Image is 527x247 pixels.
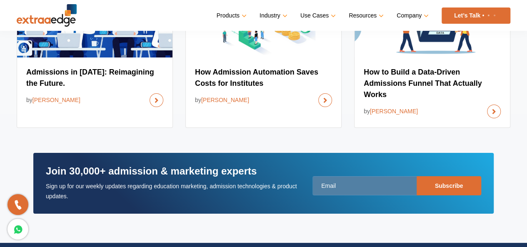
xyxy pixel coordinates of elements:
h3: Join 30,000+ admission & marketing experts [46,165,312,182]
a: Industry [260,10,286,22]
a: Resources [349,10,382,22]
a: Company [397,10,427,22]
input: Subscribe [417,176,481,195]
a: Let’s Talk [442,7,510,24]
a: Products [217,10,245,22]
input: Email [312,176,481,195]
a: Use Cases [300,10,334,22]
p: Sign up for our weekly updates regarding education marketing, admission technologies & product up... [46,181,312,201]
